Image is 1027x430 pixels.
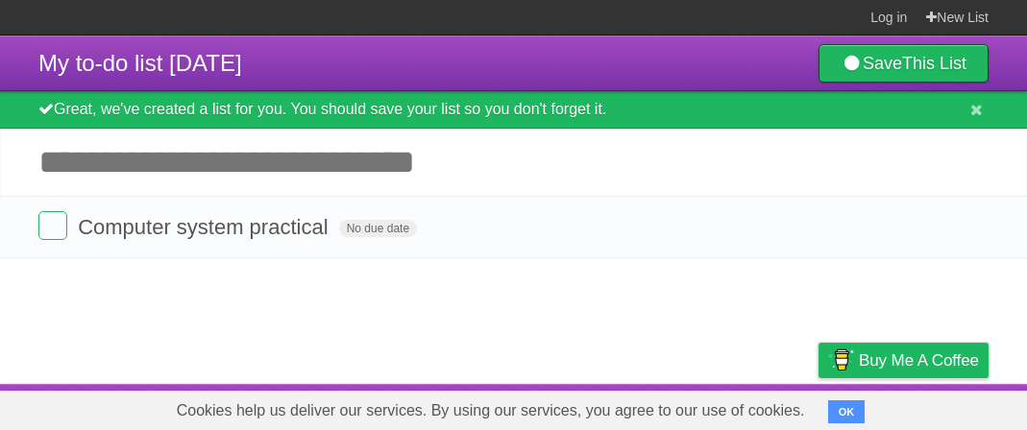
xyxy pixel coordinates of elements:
[859,344,979,377] span: Buy me a coffee
[626,389,704,425] a: Developers
[828,400,866,423] button: OK
[868,389,989,425] a: Suggest a feature
[902,54,966,73] b: This List
[158,392,824,430] span: Cookies help us deliver our services. By using our services, you agree to our use of cookies.
[563,389,603,425] a: About
[828,344,854,376] img: Buy me a coffee
[38,50,242,76] span: My to-do list [DATE]
[794,389,844,425] a: Privacy
[819,343,989,378] a: Buy me a coffee
[819,44,989,83] a: SaveThis List
[339,220,417,237] span: No due date
[728,389,770,425] a: Terms
[78,215,332,239] span: Computer system practical
[38,211,67,240] label: Done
